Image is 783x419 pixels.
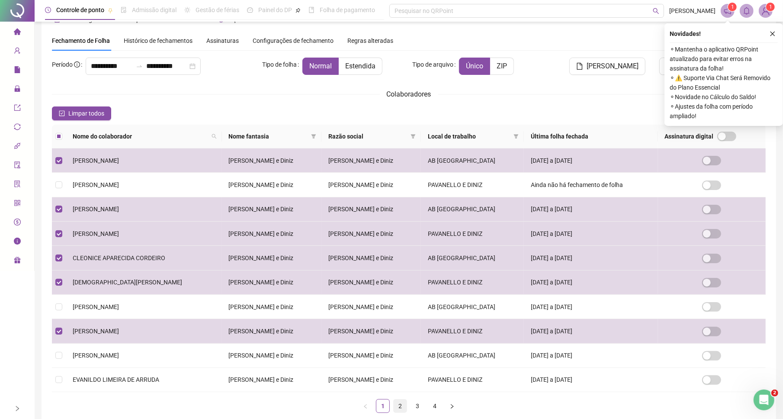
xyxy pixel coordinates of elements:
td: [PERSON_NAME] e Diniz [222,271,321,295]
li: 3 [411,399,424,413]
a: 1 [376,400,389,413]
td: [DATE] a [DATE] [524,271,658,295]
td: [DATE] a [DATE] [524,148,658,173]
span: EVANILDO LIMEIRA DE ARRUDA [73,376,159,383]
span: [PERSON_NAME] [73,328,119,335]
span: Controle de ponto [56,6,104,13]
span: file [576,63,583,70]
span: 1 [769,4,772,10]
td: [DATE] a [DATE] [524,246,658,270]
span: pushpin [295,8,301,13]
span: [PERSON_NAME] [73,230,119,237]
span: [DEMOGRAPHIC_DATA][PERSON_NAME] [73,279,182,286]
sup: 1 [728,3,737,11]
button: Limpar todos [52,106,111,120]
span: 1 [731,4,734,10]
span: sun [184,7,190,13]
td: AB [GEOGRAPHIC_DATA] [421,344,524,368]
button: right [445,399,459,413]
sup: Atualize o seu contato no menu Meus Dados [766,3,775,11]
td: [PERSON_NAME] e Diniz [222,344,321,368]
span: Novidades ! [670,29,701,39]
button: left [359,399,372,413]
td: [DATE] a [DATE] [524,344,658,368]
span: Tipo de folha [262,60,297,69]
td: [PERSON_NAME] e Diniz [321,344,421,368]
span: search [653,8,659,14]
td: [PERSON_NAME] e Diniz [321,295,421,319]
span: Local de trabalho [428,132,510,141]
span: close [770,31,776,37]
span: swap-right [136,63,143,70]
a: 3 [411,400,424,413]
li: 1 [376,399,390,413]
span: search [210,130,218,143]
span: CLEONICE APARECIDA CORDEIRO [73,255,165,261]
span: user-add [14,43,21,61]
a: 2 [394,400,407,413]
td: AB [GEOGRAPHIC_DATA] [421,148,524,173]
span: filter [311,134,316,139]
span: file-done [121,7,127,13]
span: Ainda não há fechamento de folha [531,181,623,188]
span: api [14,139,21,156]
td: [DATE] a [DATE] [524,295,658,319]
iframe: Intercom live chat [754,390,774,410]
span: book [308,7,314,13]
span: lock [14,81,21,99]
td: [PERSON_NAME] e Diniz [321,271,421,295]
span: Nome fantasia [229,132,308,141]
td: AB [GEOGRAPHIC_DATA] [421,295,524,319]
span: left [363,404,368,409]
span: check-square [59,110,65,116]
span: Painel do DP [258,6,292,13]
a: 4 [428,400,441,413]
span: home [14,24,21,42]
span: [PERSON_NAME] [73,206,119,213]
span: [PERSON_NAME] [669,6,716,16]
span: filter [309,130,318,143]
span: [PERSON_NAME] [73,181,119,188]
span: info-circle [14,234,21,251]
span: Nome do colaborador [73,132,208,141]
li: Próxima página [445,399,459,413]
td: [PERSON_NAME] e Diniz [222,319,321,343]
li: 2 [393,399,407,413]
td: PAVANELLO E DINIZ [421,173,524,197]
td: [PERSON_NAME] e Diniz [321,319,421,343]
span: Gestão de férias [196,6,239,13]
td: [PERSON_NAME] e Diniz [222,368,321,392]
span: to [136,63,143,70]
span: Assinatura digital [665,132,714,141]
span: right [449,404,455,409]
span: Tipo de arquivo [412,60,453,69]
span: dollar [14,215,21,232]
span: Período [52,61,73,68]
span: Assinaturas [206,38,239,44]
span: [PERSON_NAME] [587,61,639,71]
td: [PERSON_NAME] e Diniz [222,148,321,173]
span: [PERSON_NAME] [73,157,119,164]
span: right [14,406,20,412]
span: 2 [771,390,778,396]
td: PAVANELLO E DINIZ [421,319,524,343]
td: [PERSON_NAME] e Diniz [321,148,421,173]
td: [PERSON_NAME] e Diniz [321,173,421,197]
td: [PERSON_NAME] e Diniz [222,222,321,246]
span: export [14,100,21,118]
td: [DATE] a [DATE] [524,319,658,343]
li: Página anterior [359,399,372,413]
span: bell [743,7,751,15]
span: notification [724,7,732,15]
span: [PERSON_NAME] [73,303,119,310]
span: Regras alteradas [347,38,393,44]
td: [PERSON_NAME] e Diniz [222,246,321,270]
span: [PERSON_NAME] [73,352,119,359]
span: Histórico de fechamentos [124,37,193,44]
span: pushpin [108,8,113,13]
td: [PERSON_NAME] e Diniz [321,246,421,270]
td: [PERSON_NAME] e Diniz [222,295,321,319]
td: [DATE] a [DATE] [524,197,658,222]
span: info-circle [74,61,80,68]
span: Colaboradores [387,90,431,98]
